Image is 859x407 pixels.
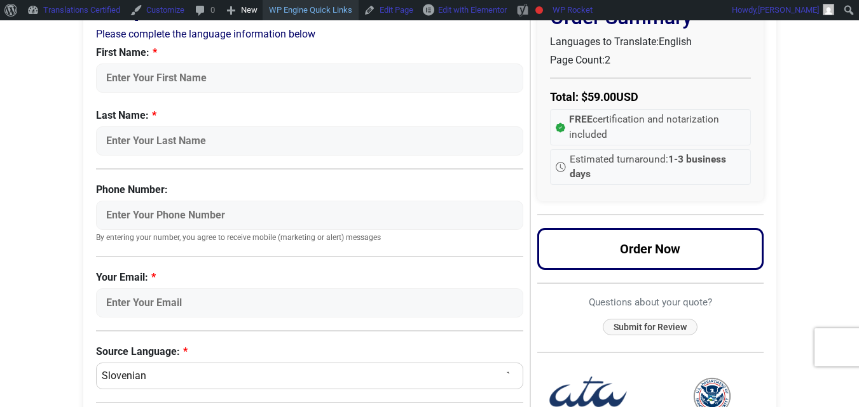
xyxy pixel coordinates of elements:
span: English [659,36,692,48]
strong: FREE [569,114,593,125]
span: 2 [605,54,610,66]
label: Your Email: [96,270,524,285]
button: Submit for Review [603,319,698,336]
label: Phone Number: [96,182,524,197]
div: Focus keyphrase not set [535,6,543,14]
span: Estimated turnaround: [570,152,745,182]
span: [PERSON_NAME] [758,5,819,15]
input: Enter Your Email [96,288,524,317]
h2: Please complete the language information below [96,28,524,40]
p: Total: $ USD [550,88,751,105]
label: Source Language: [96,344,524,359]
small: By entering your number, you agree to receive mobile (marketing or alert) messages [96,233,524,243]
input: Enter Your First Name [96,63,524,93]
span: Edit with Elementor [438,5,507,15]
p: Languages to Translate: [550,34,751,50]
button: Order Now [537,228,764,270]
label: First Name: [96,45,524,60]
input: Enter Your Phone Number [96,201,524,230]
span: 59.00 [588,90,616,103]
span: certification and notarization included [569,112,745,142]
input: Enter Your Last Name [96,126,524,156]
h6: Questions about your quote? [537,297,764,308]
p: Page Count: [550,53,751,68]
label: Last Name: [96,108,524,123]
